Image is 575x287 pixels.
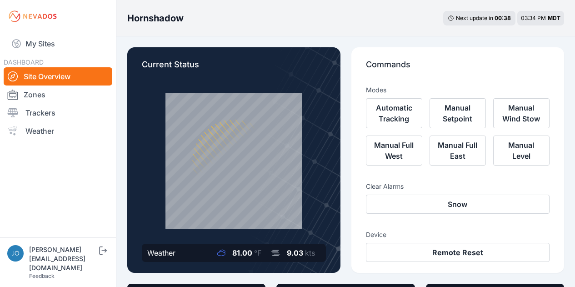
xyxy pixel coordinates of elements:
span: 81.00 [232,248,252,257]
a: Site Overview [4,67,112,86]
h3: Device [366,230,550,239]
a: Weather [4,122,112,140]
button: Manual Wind Stow [493,98,550,128]
a: Trackers [4,104,112,122]
span: Next update in [456,15,493,21]
span: °F [254,248,261,257]
button: Snow [366,195,550,214]
h3: Clear Alarms [366,182,550,191]
span: 03:34 PM [521,15,546,21]
a: Feedback [29,272,55,279]
button: Manual Full East [430,136,486,166]
span: DASHBOARD [4,58,44,66]
h3: Modes [366,86,386,95]
a: Zones [4,86,112,104]
img: jos@nevados.solar [7,245,24,262]
h3: Hornshadow [127,12,184,25]
span: kts [305,248,315,257]
button: Manual Setpoint [430,98,486,128]
p: Commands [366,58,550,78]
span: 9.03 [287,248,303,257]
button: Manual Full West [366,136,422,166]
div: [PERSON_NAME][EMAIL_ADDRESS][DOMAIN_NAME] [29,245,97,272]
button: Remote Reset [366,243,550,262]
div: Weather [147,247,175,258]
img: Nevados [7,9,58,24]
button: Automatic Tracking [366,98,422,128]
a: My Sites [4,33,112,55]
div: 00 : 38 [495,15,511,22]
button: Manual Level [493,136,550,166]
nav: Breadcrumb [127,6,184,30]
span: MDT [548,15,560,21]
p: Current Status [142,58,326,78]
